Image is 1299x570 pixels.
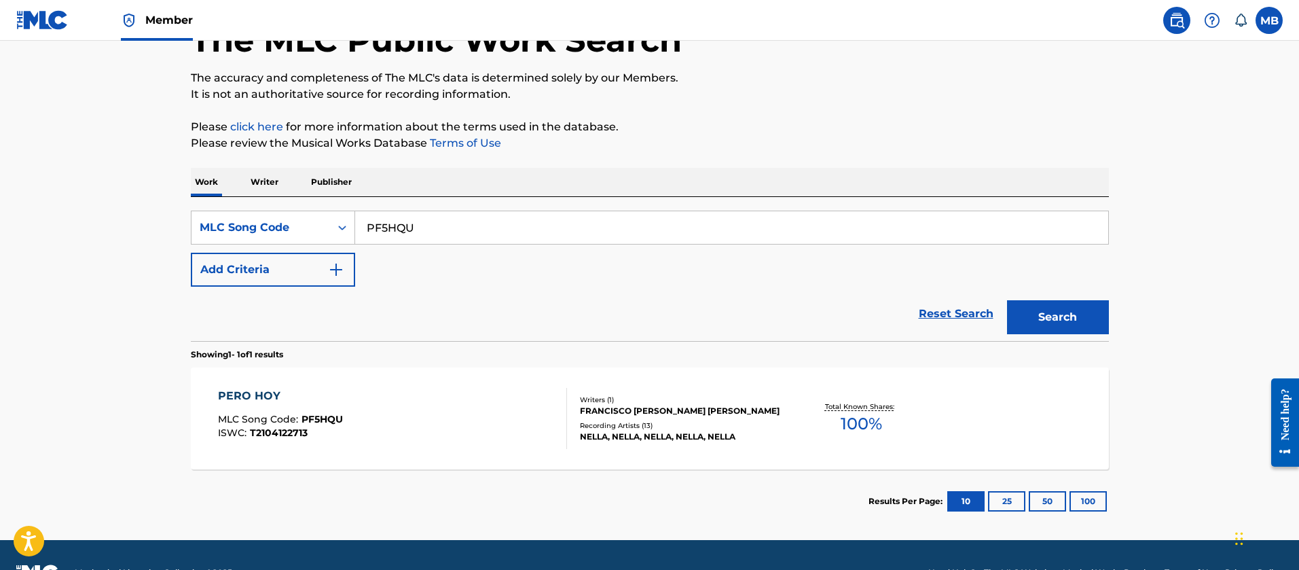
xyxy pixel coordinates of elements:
[301,413,343,425] span: PF5HQU
[191,70,1109,86] p: The accuracy and completeness of The MLC's data is determined solely by our Members.
[246,168,282,196] p: Writer
[191,211,1109,341] form: Search Form
[218,413,301,425] span: MLC Song Code :
[1169,12,1185,29] img: search
[988,491,1025,512] button: 25
[191,349,283,361] p: Showing 1 - 1 of 1 results
[191,86,1109,103] p: It is not an authoritative source for recording information.
[580,421,785,431] div: Recording Artists ( 13 )
[328,262,344,278] img: 9d2ae6d4665cec9f34b9.svg
[191,135,1109,152] p: Please review the Musical Works Database
[191,168,222,196] p: Work
[218,427,250,439] span: ISWC :
[1256,7,1283,34] div: User Menu
[191,368,1109,469] a: PERO HOYMLC Song Code:PF5HQUISWC:T2104122713Writers (1)FRANCISCO [PERSON_NAME] [PERSON_NAME]Recor...
[1069,491,1107,512] button: 100
[191,253,355,287] button: Add Criteria
[191,119,1109,135] p: Please for more information about the terms used in the database.
[307,168,356,196] p: Publisher
[1235,518,1243,559] div: Drag
[121,12,137,29] img: Top Rightsholder
[912,299,1000,329] a: Reset Search
[868,495,946,507] p: Results Per Page:
[1029,491,1066,512] button: 50
[427,137,501,149] a: Terms of Use
[1204,12,1220,29] img: help
[1007,300,1109,334] button: Search
[1231,505,1299,570] iframe: Chat Widget
[1234,14,1247,27] div: Notifications
[250,427,308,439] span: T2104122713
[580,431,785,443] div: NELLA, NELLA, NELLA, NELLA, NELLA
[580,405,785,417] div: FRANCISCO [PERSON_NAME] [PERSON_NAME]
[1261,368,1299,478] iframe: Resource Center
[947,491,985,512] button: 10
[145,12,193,28] span: Member
[1163,7,1190,34] a: Public Search
[825,402,898,412] p: Total Known Shares:
[580,395,785,405] div: Writers ( 1 )
[1199,7,1226,34] div: Help
[230,120,283,133] a: click here
[218,388,343,404] div: PERO HOY
[841,412,882,436] span: 100 %
[16,10,69,30] img: MLC Logo
[200,219,322,236] div: MLC Song Code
